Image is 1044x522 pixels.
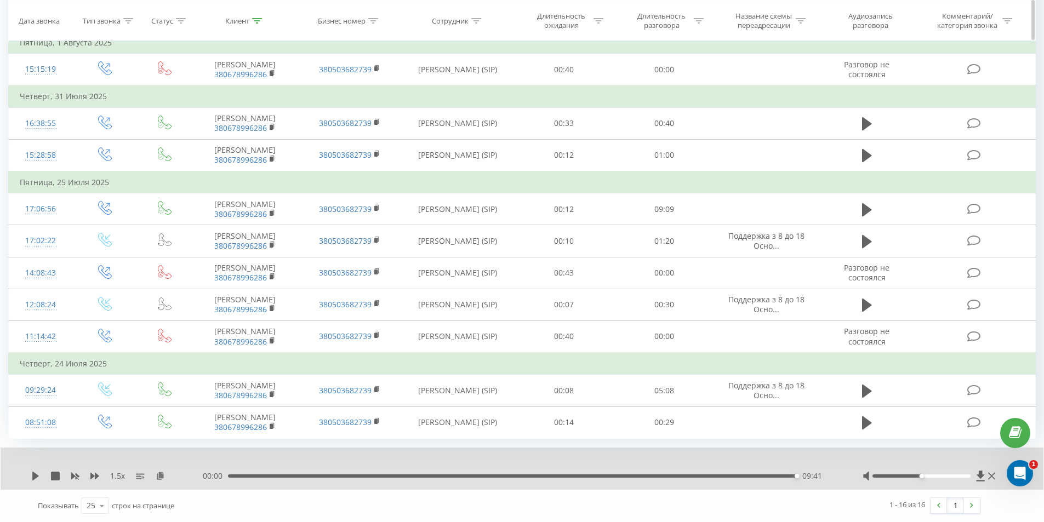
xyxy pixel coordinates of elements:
td: 00:40 [514,320,614,353]
div: Название схемы переадресации [734,12,793,30]
div: Бизнес номер [318,16,366,25]
a: 380503682739 [319,150,372,160]
div: Сотрудник [432,16,469,25]
div: Тип звонка [83,16,121,25]
td: 00:30 [614,289,715,320]
td: 00:00 [614,54,715,86]
a: 380503682739 [319,118,372,128]
a: 380678996286 [214,336,267,347]
div: 17:02:22 [20,230,62,251]
td: 00:10 [514,225,614,257]
td: [PERSON_NAME] [193,375,297,406]
a: 380678996286 [214,69,267,79]
a: 380678996286 [214,422,267,432]
td: [PERSON_NAME] [193,406,297,438]
div: Дата звонка [19,16,60,25]
div: 11:14:42 [20,326,62,347]
div: 09:29:24 [20,380,62,401]
span: 09:41 [802,471,822,481]
div: Accessibility label [919,474,923,478]
a: 1 [947,498,963,513]
td: 00:00 [614,257,715,289]
td: 09:09 [614,193,715,225]
span: 1.5 x [110,471,125,481]
a: 380678996286 [214,123,267,133]
a: 380503682739 [319,267,372,278]
td: [PERSON_NAME] (SIP) [402,320,514,353]
td: [PERSON_NAME] [193,54,297,86]
span: строк на странице [112,501,174,510]
span: Поддержка з 8 до 18 Осно... [728,380,805,400]
td: 00:14 [514,406,614,438]
div: Длительность разговора [632,12,691,30]
a: 380503682739 [319,64,372,74]
td: [PERSON_NAME] (SIP) [402,289,514,320]
td: [PERSON_NAME] [193,225,297,257]
div: Комментарий/категория звонка [935,12,1000,30]
td: Четверг, 31 Июля 2025 [9,85,1036,107]
div: 16:38:55 [20,113,62,134]
td: [PERSON_NAME] (SIP) [402,375,514,406]
td: Четверг, 24 Июля 2025 [9,353,1036,375]
td: 00:00 [614,320,715,353]
iframe: Intercom live chat [1007,460,1033,486]
a: 380678996286 [214,240,267,251]
td: 00:12 [514,139,614,171]
div: 1 - 16 из 16 [889,499,925,510]
td: [PERSON_NAME] (SIP) [402,225,514,257]
td: 00:29 [614,406,715,438]
div: 15:15:19 [20,59,62,80]
td: [PERSON_NAME] [193,107,297,139]
a: 380503682739 [319,417,372,427]
a: 380503682739 [319,236,372,246]
a: 380678996286 [214,272,267,283]
td: 00:33 [514,107,614,139]
td: [PERSON_NAME] [193,193,297,225]
span: 1 [1029,460,1038,469]
div: Статус [151,16,173,25]
td: Пятница, 1 Августа 2025 [9,32,1036,54]
td: [PERSON_NAME] (SIP) [402,406,514,438]
a: 380503682739 [319,331,372,341]
div: Accessibility label [795,474,799,478]
a: 380678996286 [214,209,267,219]
td: 00:40 [614,107,715,139]
div: 14:08:43 [20,262,62,284]
td: [PERSON_NAME] [193,139,297,171]
td: [PERSON_NAME] (SIP) [402,107,514,139]
td: 01:00 [614,139,715,171]
td: [PERSON_NAME] [193,289,297,320]
a: 380503682739 [319,299,372,309]
span: Разговор не состоялся [844,59,889,79]
span: Поддержка з 8 до 18 Осно... [728,231,805,251]
a: 380503682739 [319,204,372,214]
td: 00:12 [514,193,614,225]
div: Длительность ожидания [532,12,591,30]
td: 00:07 [514,289,614,320]
td: [PERSON_NAME] (SIP) [402,139,514,171]
div: 25 [87,500,95,511]
span: Показывать [38,501,79,510]
td: Пятница, 25 Июля 2025 [9,171,1036,193]
div: 12:08:24 [20,294,62,316]
a: 380678996286 [214,154,267,165]
td: [PERSON_NAME] (SIP) [402,257,514,289]
td: [PERSON_NAME] (SIP) [402,193,514,225]
td: 01:20 [614,225,715,257]
td: 00:08 [514,375,614,406]
a: 380503682739 [319,385,372,395]
span: Разговор не состоялся [844,262,889,283]
div: 17:06:56 [20,198,62,220]
span: 00:00 [203,471,228,481]
td: [PERSON_NAME] (SIP) [402,54,514,86]
td: 00:40 [514,54,614,86]
td: 05:08 [614,375,715,406]
td: [PERSON_NAME] [193,320,297,353]
a: 380678996286 [214,390,267,400]
td: [PERSON_NAME] [193,257,297,289]
div: Клиент [225,16,249,25]
td: 00:43 [514,257,614,289]
div: 15:28:58 [20,145,62,166]
a: 380678996286 [214,304,267,314]
div: 08:51:08 [20,412,62,433]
